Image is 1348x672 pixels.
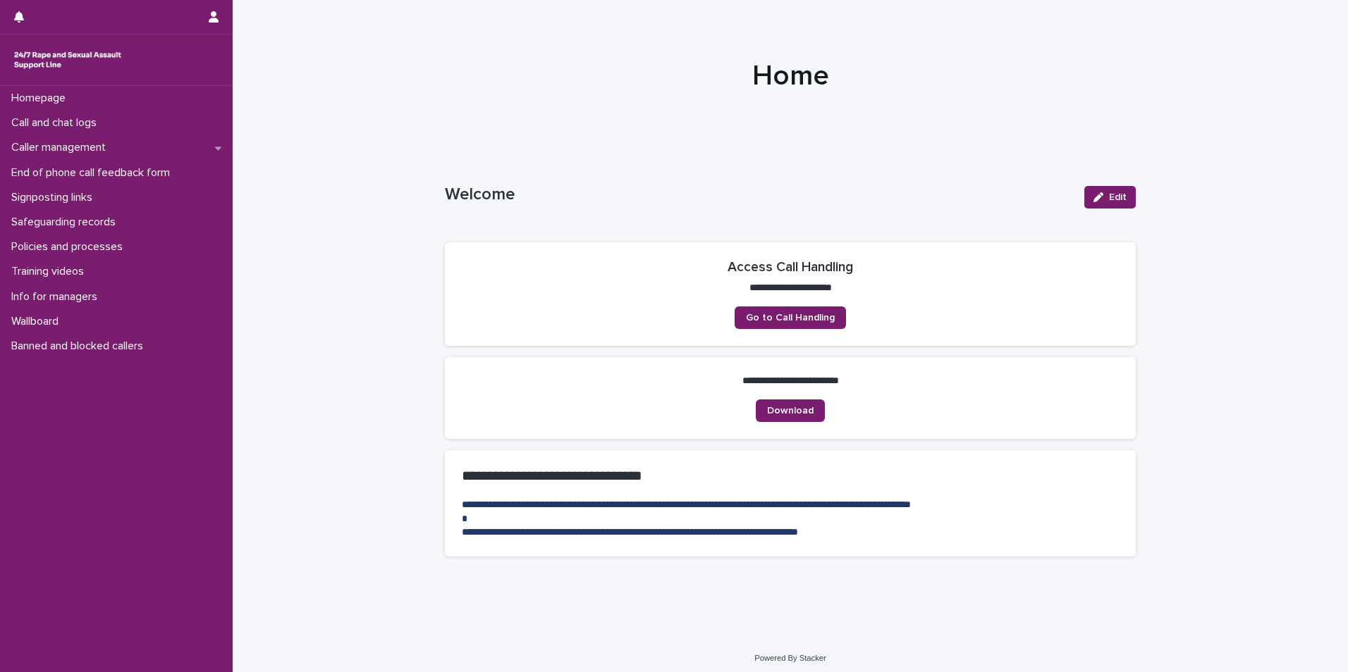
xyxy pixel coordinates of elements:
h2: Access Call Handling [728,259,853,275]
p: Caller management [6,141,117,154]
p: Welcome [445,185,1073,205]
p: Call and chat logs [6,116,108,130]
h1: Home [445,59,1136,93]
p: Training videos [6,265,95,278]
p: End of phone call feedback form [6,166,181,180]
span: Go to Call Handling [746,313,835,323]
p: Banned and blocked callers [6,340,154,353]
a: Powered By Stacker [754,654,826,662]
p: Safeguarding records [6,216,127,229]
button: Edit [1084,186,1136,209]
span: Download [767,406,814,416]
p: Wallboard [6,315,70,328]
p: Signposting links [6,191,104,204]
p: Homepage [6,92,77,105]
a: Go to Call Handling [735,306,846,329]
span: Edit [1109,192,1127,202]
a: Download [756,399,825,422]
p: Info for managers [6,290,109,304]
img: rhQMoQhaT3yELyF149Cw [11,46,124,74]
p: Policies and processes [6,240,134,254]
